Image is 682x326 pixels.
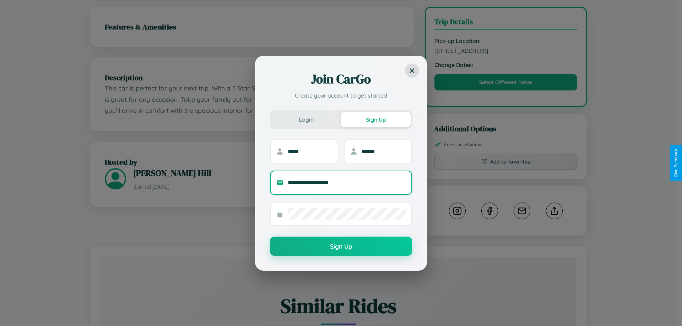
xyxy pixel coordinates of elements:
[271,112,341,127] button: Login
[341,112,411,127] button: Sign Up
[270,237,412,256] button: Sign Up
[270,71,412,88] h2: Join CarGo
[673,149,678,177] div: Give Feedback
[270,91,412,100] p: Create your account to get started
